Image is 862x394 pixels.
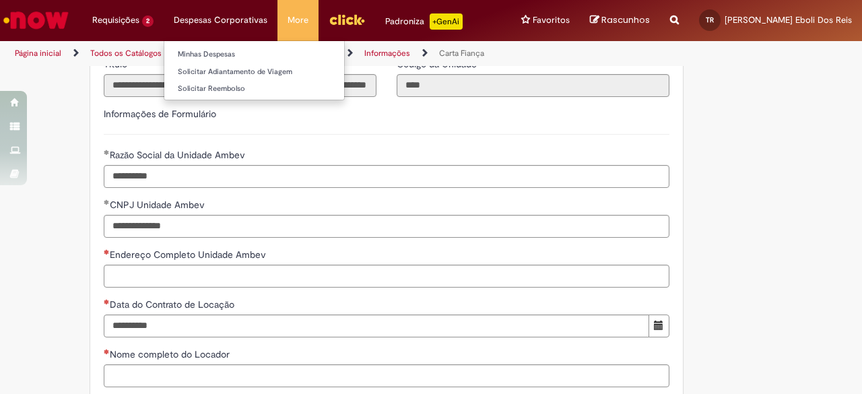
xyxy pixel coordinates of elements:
a: Todos os Catálogos [90,48,162,59]
a: Carta Fiança [439,48,484,59]
input: Código da Unidade [397,74,669,97]
span: Somente leitura - Código da Unidade [397,58,479,70]
a: Minhas Despesas [164,47,344,62]
span: Requisições [92,13,139,27]
span: Despesas Corporativas [174,13,267,27]
input: Endereço Completo Unidade Ambev [104,265,669,288]
span: Obrigatório Preenchido [104,150,110,155]
span: Razão Social da Unidade Ambev [110,149,248,161]
span: Favoritos [533,13,570,27]
span: Necessários [104,299,110,304]
a: Rascunhos [590,14,650,27]
span: More [288,13,308,27]
span: Endereço Completo Unidade Ambev [110,249,269,261]
span: 2 [142,15,154,27]
ul: Despesas Corporativas [164,40,345,100]
span: Necessários [104,349,110,354]
div: Padroniza [385,13,463,30]
a: Solicitar Adiantamento de Viagem [164,65,344,79]
button: Mostrar calendário para Data do Contrato de Locação [649,315,669,337]
span: Necessários [104,249,110,255]
a: Solicitar Reembolso [164,81,344,96]
a: Informações [364,48,410,59]
input: Data do Contrato de Locação [104,315,649,337]
input: Título [104,74,376,97]
span: TR [706,15,714,24]
ul: Trilhas de página [10,41,564,66]
img: click_logo_yellow_360x200.png [329,9,365,30]
p: +GenAi [430,13,463,30]
input: Nome completo do Locador [104,364,669,387]
label: Informações de Formulário [104,108,216,120]
span: Rascunhos [601,13,650,26]
span: CNPJ Unidade Ambev [110,199,207,211]
span: Nome completo do Locador [110,348,232,360]
input: CNPJ Unidade Ambev [104,215,669,238]
span: Somente leitura - Título [104,58,130,70]
span: [PERSON_NAME] Eboli Dos Reis [725,14,852,26]
input: Razão Social da Unidade Ambev [104,165,669,188]
span: Obrigatório Preenchido [104,199,110,205]
span: Data do Contrato de Locação [110,298,237,310]
a: Página inicial [15,48,61,59]
img: ServiceNow [1,7,71,34]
